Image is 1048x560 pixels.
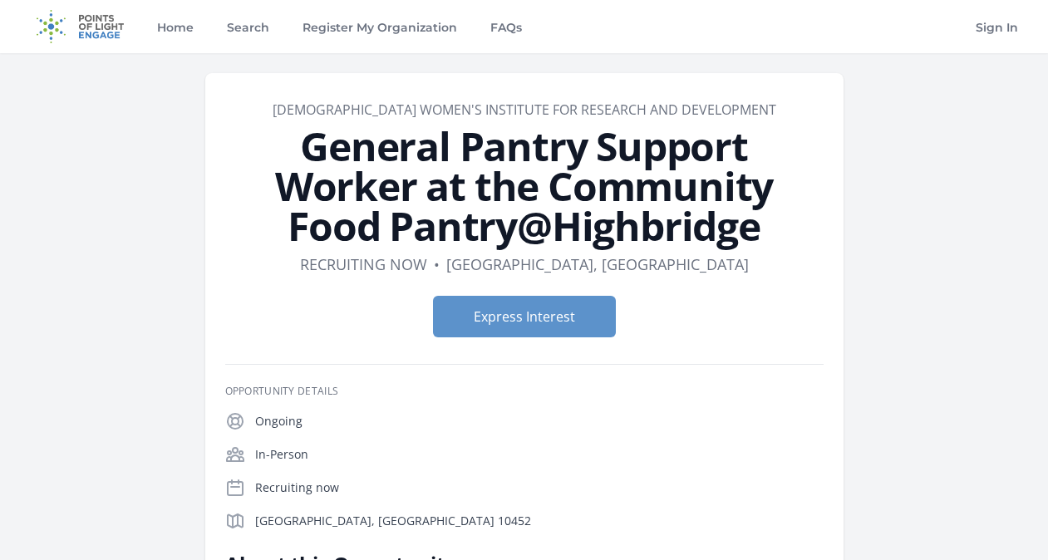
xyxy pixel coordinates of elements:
dd: Recruiting now [300,253,427,276]
p: [GEOGRAPHIC_DATA], [GEOGRAPHIC_DATA] 10452 [255,513,824,529]
p: Ongoing [255,413,824,430]
p: In-Person [255,446,824,463]
dd: [GEOGRAPHIC_DATA], [GEOGRAPHIC_DATA] [446,253,749,276]
p: Recruiting now [255,479,824,496]
button: Express Interest [433,296,616,337]
div: • [434,253,440,276]
h1: General Pantry Support Worker at the Community Food Pantry@Highbridge [225,126,824,246]
h3: Opportunity Details [225,385,824,398]
a: [DEMOGRAPHIC_DATA] Women's Institute for Research and Development [273,101,776,119]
